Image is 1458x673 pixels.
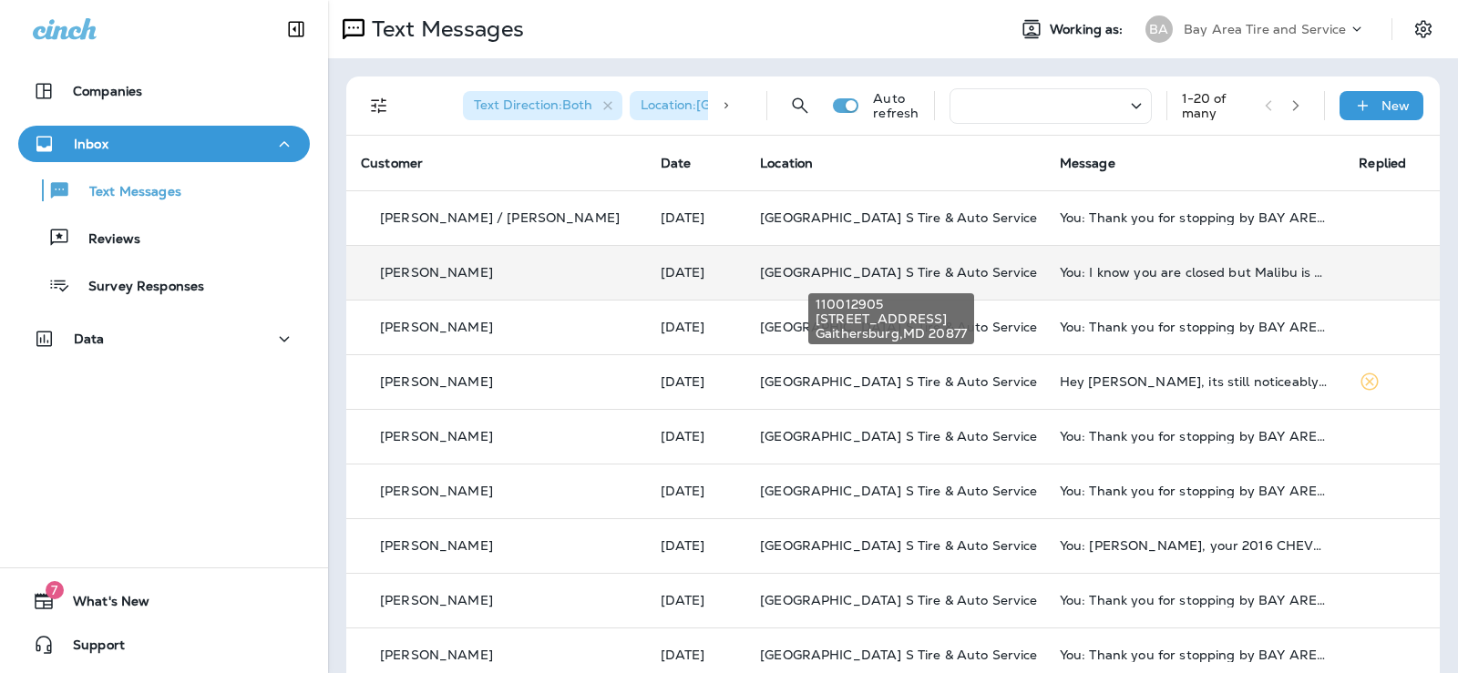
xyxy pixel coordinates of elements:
[380,429,493,444] p: [PERSON_NAME]
[74,137,108,151] p: Inbox
[1182,91,1250,120] div: 1 - 20 of many
[760,537,1037,554] span: [GEOGRAPHIC_DATA] S Tire & Auto Service
[760,592,1037,608] span: [GEOGRAPHIC_DATA] S Tire & Auto Service
[1050,22,1127,37] span: Working as:
[1060,429,1330,444] div: You: Thank you for stopping by BAY AREA Point S Tire & Auto Service! If you're happy with the ser...
[661,265,731,280] p: Aug 23, 2025 01:53 PM
[661,538,731,553] p: Aug 23, 2025 10:05 AM
[661,429,731,444] p: Aug 23, 2025 12:26 PM
[816,297,967,311] span: 110012905
[18,73,310,109] button: Companies
[463,91,622,120] div: Text Direction:Both
[380,265,493,280] p: [PERSON_NAME]
[70,279,204,296] p: Survey Responses
[1381,98,1410,113] p: New
[380,538,493,553] p: [PERSON_NAME]
[661,155,692,171] span: Date
[73,84,142,98] p: Companies
[18,266,310,304] button: Survey Responses
[661,593,731,607] p: Aug 22, 2025 05:26 PM
[1060,593,1330,607] div: You: Thank you for stopping by BAY AREA Point S Tire & Auto Service! If you're happy with the ser...
[1060,538,1330,553] div: You: Epifanio, your 2016 CHEVROLET EQUINOX is coming due for an oil change. Come into BAY AREA Po...
[18,583,310,619] button: 7What's New
[1060,484,1330,498] div: You: Thank you for stopping by BAY AREA Point S Tire & Auto Service! If you're happy with the ser...
[760,483,1037,499] span: [GEOGRAPHIC_DATA] S Tire & Auto Service
[380,484,493,498] p: [PERSON_NAME]
[18,627,310,663] button: Support
[71,184,181,201] p: Text Messages
[760,264,1037,280] span: [GEOGRAPHIC_DATA] S Tire & Auto Service
[1407,13,1440,46] button: Settings
[18,219,310,257] button: Reviews
[630,91,958,120] div: Location:[GEOGRAPHIC_DATA] S Tire & Auto Service
[760,647,1037,663] span: [GEOGRAPHIC_DATA] S Tire & Auto Service
[641,97,969,113] span: Location : [GEOGRAPHIC_DATA] S Tire & Auto Service
[661,374,731,389] p: Aug 23, 2025 12:34 PM
[361,87,397,124] button: Filters
[55,637,125,659] span: Support
[380,648,493,662] p: [PERSON_NAME]
[661,484,731,498] p: Aug 23, 2025 12:26 PM
[1060,374,1330,389] div: Hey Rick, its still noticeably pulling to the right when there is the slightest of road curve or ...
[380,593,493,607] p: [PERSON_NAME]
[782,87,818,124] button: Search Messages
[474,97,592,113] span: Text Direction : Both
[1060,320,1330,334] div: You: Thank you for stopping by BAY AREA Point S Tire & Auto Service! If you're happy with the ser...
[18,171,310,209] button: Text Messages
[380,374,493,389] p: [PERSON_NAME]
[760,428,1037,444] span: [GEOGRAPHIC_DATA] S Tire & Auto Service
[661,648,731,662] p: Aug 22, 2025 04:26 PM
[816,311,967,326] span: [STREET_ADDRESS]
[760,319,1037,335] span: [GEOGRAPHIC_DATA] S Tire & Auto Service
[1184,22,1347,36] p: Bay Area Tire and Service
[380,320,493,334] p: [PERSON_NAME]
[1060,648,1330,662] div: You: Thank you for stopping by BAY AREA Point S Tire & Auto Service! If you're happy with the ser...
[70,231,140,249] p: Reviews
[1060,210,1330,225] div: You: Thank you for stopping by BAY AREA Point S Tire & Auto Service! If you're happy with the ser...
[74,331,105,346] p: Data
[18,321,310,357] button: Data
[1359,155,1406,171] span: Replied
[1060,265,1330,280] div: You: I know you are closed but Malibu is done and Sante Fe & Sentra will be done soon. Kia EV nee...
[760,373,1037,390] span: [GEOGRAPHIC_DATA] S Tire & Auto Service
[816,326,967,341] span: Gaithersburg , MD 20877
[1145,15,1173,43] div: BA
[760,209,1037,226] span: [GEOGRAPHIC_DATA] S Tire & Auto Service
[661,210,731,225] p: Aug 23, 2025 02:26 PM
[1060,155,1115,171] span: Message
[361,155,423,171] span: Customer
[18,126,310,162] button: Inbox
[271,11,322,47] button: Collapse Sidebar
[364,15,524,43] p: Text Messages
[760,155,813,171] span: Location
[380,210,620,225] p: [PERSON_NAME] / [PERSON_NAME]
[873,91,919,120] p: Auto refresh
[46,581,64,599] span: 7
[55,594,149,616] span: What's New
[661,320,731,334] p: Aug 23, 2025 01:26 PM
